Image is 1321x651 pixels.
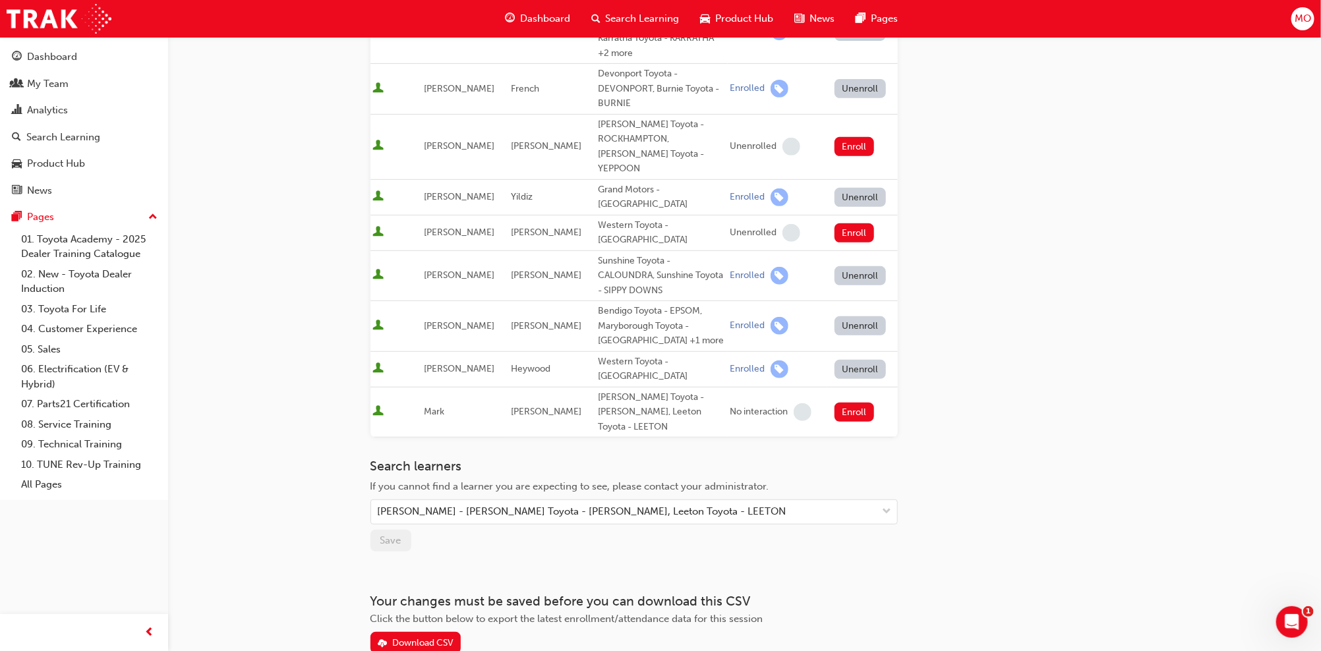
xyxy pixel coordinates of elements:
span: [PERSON_NAME] [425,320,495,331]
span: Mark [425,406,445,417]
span: learningRecordVerb_ENROLL-icon [771,188,788,206]
button: Unenroll [835,360,886,379]
a: 10. TUNE Rev-Up Training [16,455,163,475]
div: Enrolled [730,320,765,332]
span: learningRecordVerb_ENROLL-icon [771,360,788,378]
span: User is active [373,269,384,282]
span: User is active [373,140,384,153]
div: Download CSV [392,637,454,648]
span: [PERSON_NAME] [425,191,495,202]
button: Enroll [835,223,874,242]
span: [PERSON_NAME] [425,269,495,281]
span: [PERSON_NAME] [512,140,582,152]
a: 03. Toyota For Life [16,299,163,320]
span: learningRecordVerb_NONE-icon [782,224,800,242]
div: Unenrolled [730,227,777,239]
span: User is active [373,320,384,333]
span: people-icon [12,78,22,90]
span: [PERSON_NAME] [512,227,582,238]
button: Enroll [835,403,874,422]
div: [PERSON_NAME] - [PERSON_NAME] Toyota - [PERSON_NAME], Leeton Toyota - LEETON [378,505,786,520]
div: Unenrolled [730,140,777,153]
span: learningRecordVerb_NONE-icon [794,403,811,421]
a: news-iconNews [784,5,846,32]
a: guage-iconDashboard [494,5,581,32]
button: Enroll [835,137,874,156]
div: No interaction [730,406,788,418]
a: pages-iconPages [846,5,909,32]
a: Search Learning [5,125,163,150]
div: Enrolled [730,82,765,95]
span: [PERSON_NAME] [512,406,582,417]
span: learningRecordVerb_ENROLL-icon [771,80,788,98]
span: learningRecordVerb_ENROLL-icon [771,267,788,285]
span: guage-icon [12,51,22,63]
span: search-icon [591,11,601,27]
button: Unenroll [835,188,886,207]
a: Dashboard [5,45,163,69]
h3: Search learners [370,459,898,474]
div: [PERSON_NAME] Toyota - [PERSON_NAME], Leeton Toyota - LEETON [599,390,725,435]
button: Pages [5,205,163,229]
button: MO [1291,7,1314,30]
span: Dashboard [520,11,570,26]
span: 1 [1303,606,1314,617]
span: car-icon [12,158,22,170]
span: Save [380,534,401,546]
span: User is active [373,190,384,204]
span: [PERSON_NAME] [425,227,495,238]
div: Western Toyota - [GEOGRAPHIC_DATA] [599,354,725,384]
div: Enrolled [730,191,765,204]
button: DashboardMy TeamAnalyticsSearch LearningProduct HubNews [5,42,163,205]
span: User is active [373,405,384,418]
span: chart-icon [12,105,22,117]
span: Heywood [512,363,551,374]
a: Analytics [5,98,163,123]
h3: Your changes must be saved before you can download this CSV [370,594,898,609]
a: car-iconProduct Hub [690,5,784,32]
span: [PERSON_NAME] [512,269,582,281]
span: [PERSON_NAME] [425,363,495,374]
span: [PERSON_NAME] [425,83,495,94]
span: User is active [373,362,384,376]
iframe: Intercom live chat [1276,606,1308,638]
span: car-icon [701,11,711,27]
a: 01. Toyota Academy - 2025 Dealer Training Catalogue [16,229,163,264]
span: User is active [373,226,384,239]
button: Unenroll [835,316,886,335]
span: News [810,11,835,26]
div: [PERSON_NAME] Toyota - ROCKHAMPTON, [PERSON_NAME] Toyota - YEPPOON [599,117,725,177]
div: Enrolled [730,269,765,282]
div: Grand Motors - [GEOGRAPHIC_DATA] [599,183,725,212]
div: Pages [27,210,54,225]
a: search-iconSearch Learning [581,5,690,32]
div: Search Learning [26,130,100,145]
a: 06. Electrification (EV & Hybrid) [16,359,163,394]
a: My Team [5,72,163,96]
div: Product Hub [27,156,85,171]
span: download-icon [378,638,387,650]
div: Analytics [27,103,68,118]
div: Sunshine Toyota - CALOUNDRA, Sunshine Toyota - SIPPY DOWNS [599,254,725,298]
div: Dashboard [27,49,77,65]
img: Trak [7,4,111,34]
button: Unenroll [835,79,886,98]
span: Search Learning [606,11,680,26]
div: Bendigo Toyota - EPSOM, Maryborough Toyota - [GEOGRAPHIC_DATA] +1 more [599,304,725,349]
span: If you cannot find a learner you are expecting to see, please contact your administrator. [370,480,769,492]
span: learningRecordVerb_NONE-icon [782,138,800,156]
div: News [27,183,52,198]
span: pages-icon [12,212,22,223]
a: All Pages [16,474,163,495]
div: My Team [27,76,69,92]
span: up-icon [148,209,158,226]
button: Unenroll [835,266,886,285]
span: guage-icon [505,11,515,27]
span: pages-icon [856,11,866,27]
span: Pages [871,11,898,26]
div: Devonport Toyota - DEVONPORT, Burnie Toyota - BURNIE [599,67,725,111]
span: User is active [373,24,384,38]
span: prev-icon [145,625,155,641]
span: down-icon [883,503,892,521]
span: search-icon [12,132,21,144]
